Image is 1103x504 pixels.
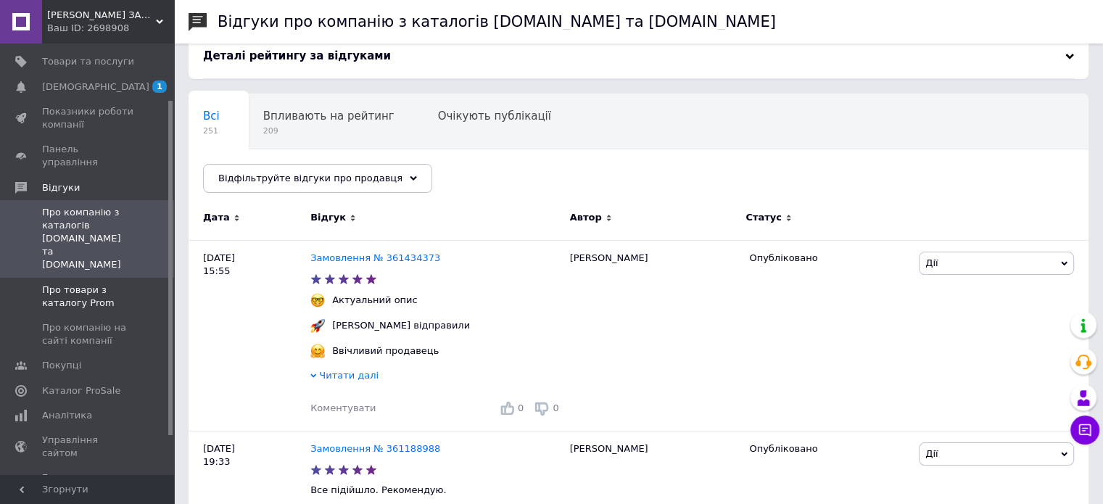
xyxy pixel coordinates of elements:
span: Дата [203,211,230,224]
div: Коментувати [310,402,376,415]
span: 209 [263,125,394,136]
span: 1 [152,80,167,93]
span: Деталі рейтингу за відгуками [203,49,391,62]
span: Читати далі [319,370,379,381]
span: Товари та послуги [42,55,134,68]
span: Каталог ProSale [42,384,120,397]
img: :rocket: [310,318,325,333]
span: Очікують публікації [438,110,551,123]
span: Аналітика [42,409,92,422]
div: [PERSON_NAME] відправили [329,319,474,332]
h1: Відгуки про компанію з каталогів [DOMAIN_NAME] та [DOMAIN_NAME] [218,13,776,30]
button: Чат з покупцем [1070,416,1099,445]
div: Опубліковані без коментаря [189,149,379,205]
a: Замовлення № 361434373 [310,252,440,263]
div: Опубліковано [749,442,908,455]
span: Управління сайтом [42,434,134,460]
span: Покупці [42,359,81,372]
img: :hugging_face: [310,344,325,358]
div: [PERSON_NAME] [563,240,743,431]
span: Відгук [310,211,346,224]
span: Панель управління [42,143,134,169]
span: Показники роботи компанії [42,105,134,131]
div: Ввічливий продавець [329,344,442,358]
span: Статус [745,211,782,224]
span: Про компанію з каталогів [DOMAIN_NAME] та [DOMAIN_NAME] [42,206,134,272]
p: Все підійшло. Рекомендую. [310,484,563,497]
span: Автор [570,211,602,224]
span: Всі [203,110,220,123]
span: 0 [553,402,558,413]
div: Читати далі [310,369,563,386]
span: Опубліковані без комен... [203,165,350,178]
a: Замовлення № 361188988 [310,443,440,454]
span: 0 [518,402,524,413]
span: Впливають на рейтинг [263,110,394,123]
span: Про компанію на сайті компанії [42,321,134,347]
span: Відгуки [42,181,80,194]
div: Ваш ID: 2698908 [47,22,174,35]
div: [DATE] 15:55 [189,240,310,431]
div: Деталі рейтингу за відгуками [203,49,1074,64]
span: Дії [925,448,938,459]
span: 251 [203,125,220,136]
span: Дії [925,257,938,268]
div: Опубліковано [749,252,908,265]
span: Про товари з каталогу Prom [42,284,134,310]
span: Відфільтруйте відгуки про продавця [218,173,402,183]
span: Коментувати [310,402,376,413]
div: Актуальний опис [329,294,421,307]
span: [DEMOGRAPHIC_DATA] [42,80,149,94]
span: Гаманець компанії [42,471,134,497]
span: ТИТАН ЧЕРКАСИ ЗАПЧАСТИНИ [47,9,156,22]
img: :nerd_face: [310,293,325,307]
